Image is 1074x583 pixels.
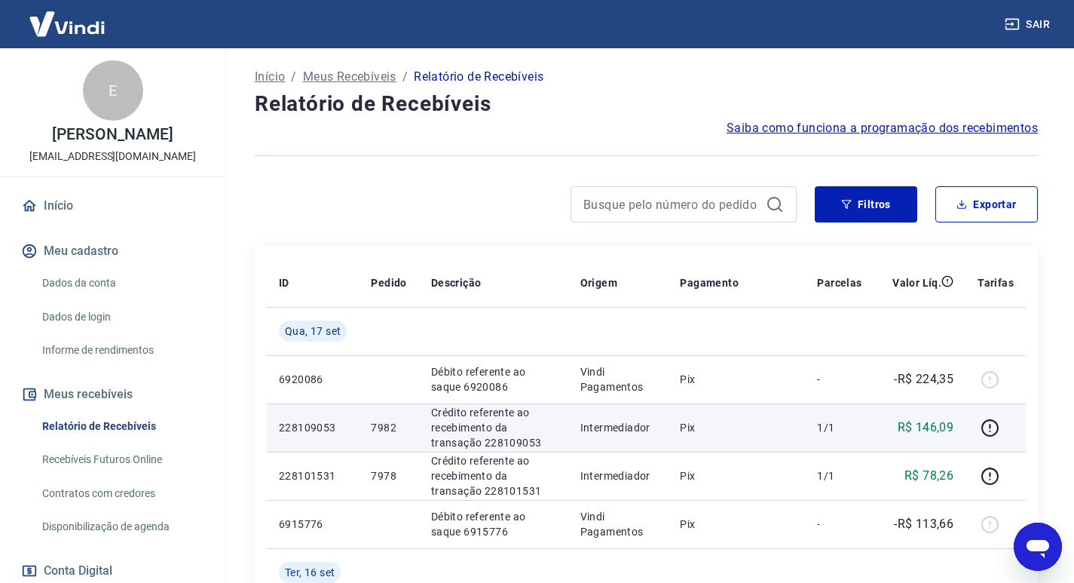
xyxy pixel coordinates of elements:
p: Crédito referente ao recebimento da transação 228109053 [431,405,556,450]
p: Débito referente ao saque 6920086 [431,364,556,394]
p: Vindi Pagamentos [580,509,656,539]
p: Pix [680,517,793,532]
p: 1/1 [817,420,861,435]
a: Dados de login [36,302,207,333]
p: Débito referente ao saque 6915776 [431,509,556,539]
p: 6920086 [279,372,347,387]
p: -R$ 113,66 [894,515,953,533]
p: -R$ 224,35 [894,370,953,388]
button: Meus recebíveis [18,378,207,411]
button: Meu cadastro [18,235,207,268]
p: / [291,68,296,86]
span: Qua, 17 set [285,324,341,339]
p: 7982 [371,420,406,435]
a: Contratos com credores [36,478,207,509]
p: Pedido [371,275,406,290]
p: ID [279,275,289,290]
p: Pix [680,420,793,435]
button: Exportar [935,186,1038,222]
div: E [83,60,143,121]
p: Pix [680,372,793,387]
a: Início [255,68,285,86]
button: Sair [1002,11,1056,38]
a: Meus Recebíveis [303,68,396,86]
p: Pix [680,468,793,483]
p: - [817,517,861,532]
p: 228101531 [279,468,347,483]
p: Crédito referente ao recebimento da transação 228101531 [431,453,556,499]
iframe: Botão para abrir a janela de mensagens [1014,523,1062,571]
a: Relatório de Recebíveis [36,411,207,442]
h4: Relatório de Recebíveis [255,89,1038,119]
button: Filtros [815,186,917,222]
a: Recebíveis Futuros Online [36,444,207,475]
img: Vindi [18,1,116,47]
p: / [402,68,408,86]
a: Início [18,189,207,222]
p: [PERSON_NAME] [52,127,173,143]
input: Busque pelo número do pedido [583,193,760,216]
a: Informe de rendimentos [36,335,207,366]
p: Parcelas [817,275,861,290]
p: - [817,372,861,387]
p: Valor Líq. [892,275,941,290]
p: 7978 [371,468,406,483]
p: Relatório de Recebíveis [414,68,543,86]
p: 6915776 [279,517,347,532]
p: Tarifas [978,275,1014,290]
p: [EMAIL_ADDRESS][DOMAIN_NAME] [29,149,196,164]
p: Pagamento [680,275,739,290]
p: Vindi Pagamentos [580,364,656,394]
p: Intermediador [580,468,656,483]
a: Saiba como funciona a programação dos recebimentos [727,119,1038,137]
p: R$ 146,09 [898,419,954,437]
span: Ter, 16 set [285,565,335,580]
p: 1/1 [817,468,861,483]
a: Dados da conta [36,268,207,299]
p: Intermediador [580,420,656,435]
p: Descrição [431,275,482,290]
p: Origem [580,275,617,290]
a: Disponibilização de agenda [36,511,207,542]
p: R$ 78,26 [904,467,953,485]
p: 228109053 [279,420,347,435]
